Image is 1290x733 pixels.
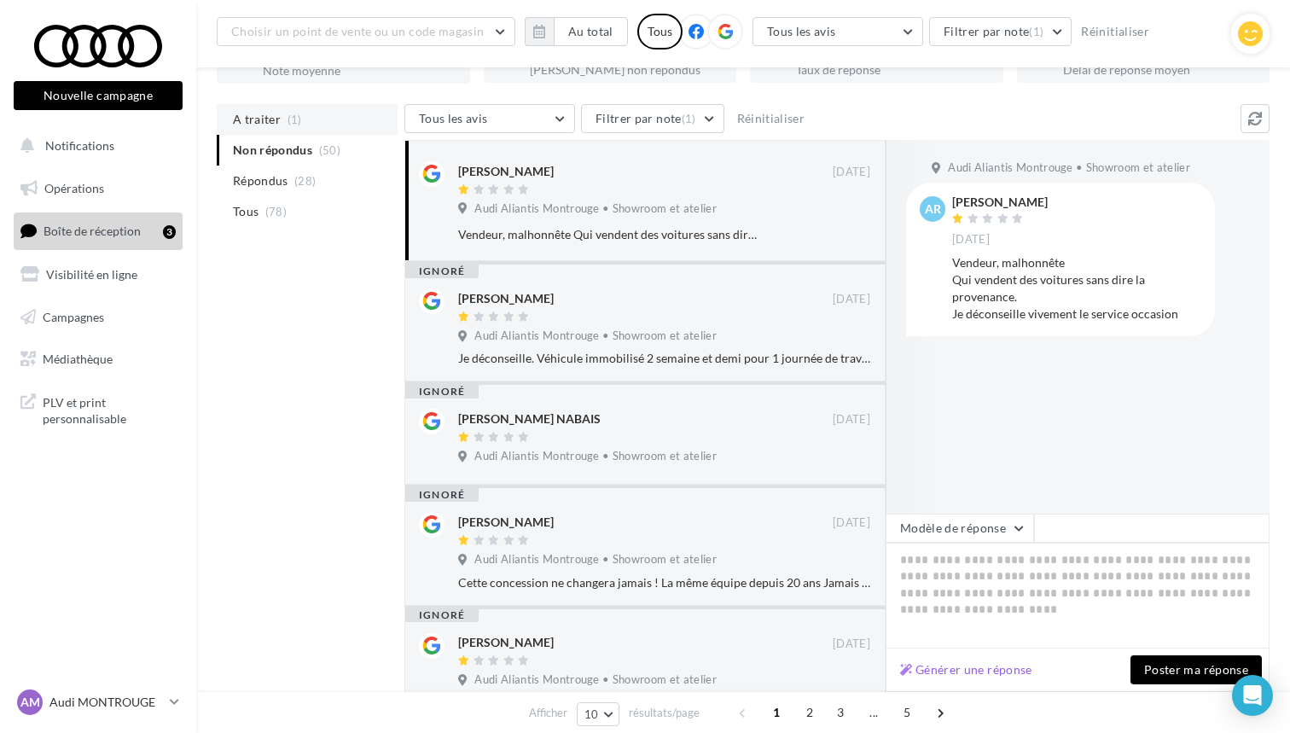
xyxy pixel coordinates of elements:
button: Réinitialiser [1074,21,1156,42]
span: Notifications [45,138,114,153]
span: [DATE] [833,292,870,307]
a: PLV et print personnalisable [10,384,186,434]
div: ignoré [405,385,479,398]
span: AM [20,694,40,711]
span: Tous les avis [767,24,836,38]
a: Visibilité en ligne [10,257,186,293]
div: Je déconseille. Véhicule immobilisé 2 semaine et demi pour 1 journée de travaux. Aucune explicati... [458,350,870,367]
span: résultats/page [629,705,700,721]
span: [DATE] [833,637,870,652]
span: PLV et print personnalisable [43,391,176,428]
a: AM Audi MONTROUGE [14,686,183,718]
div: Tous [637,14,683,49]
span: (28) [294,174,316,188]
span: Tous [233,203,259,220]
div: Vendeur, malhonnête Qui vendent des voitures sans dire la provenance. Je déconseille vivement le ... [458,226,759,243]
span: Audi Aliantis Montrouge • Showroom et atelier [474,449,717,464]
button: Choisir un point de vente ou un code magasin [217,17,515,46]
span: Répondus [233,172,288,189]
span: (1) [1029,25,1043,38]
span: (78) [265,205,287,218]
span: 10 [584,707,599,721]
button: Modèle de réponse [886,514,1034,543]
span: Ar [925,201,941,218]
span: Audi Aliantis Montrouge • Showroom et atelier [474,201,717,217]
span: Choisir un point de vente ou un code magasin [231,24,484,38]
span: 5 [893,699,921,726]
div: ignoré [405,265,479,278]
span: Audi Aliantis Montrouge • Showroom et atelier [474,329,717,344]
span: [DATE] [833,515,870,531]
span: Boîte de réception [44,224,141,238]
div: ignoré [405,608,479,622]
button: Réinitialiser [730,108,812,129]
div: 3 [163,225,176,239]
button: Poster ma réponse [1130,655,1262,684]
button: 10 [577,702,620,726]
a: Médiathèque [10,341,186,377]
span: Audi Aliantis Montrouge • Showroom et atelier [474,672,717,688]
div: [PERSON_NAME] [458,514,554,531]
button: Tous les avis [752,17,923,46]
div: [PERSON_NAME] [952,196,1048,208]
button: Filtrer par note(1) [581,104,724,133]
span: Médiathèque [43,352,113,366]
span: [DATE] [833,412,870,428]
span: Visibilité en ligne [46,267,137,282]
button: Au total [554,17,628,46]
span: Tous les avis [419,111,488,125]
span: Audi Aliantis Montrouge • Showroom et atelier [948,160,1190,176]
span: [DATE] [833,165,870,180]
div: [PERSON_NAME] [458,163,554,180]
span: [DATE] [952,232,990,247]
div: [PERSON_NAME] NABAIS [458,410,601,428]
button: Filtrer par note(1) [929,17,1072,46]
span: ... [860,699,887,726]
span: Afficher [529,705,567,721]
div: Open Intercom Messenger [1232,675,1273,716]
span: Campagnes [43,309,104,323]
button: Nouvelle campagne [14,81,183,110]
a: Opérations [10,171,186,207]
a: Boîte de réception3 [10,212,186,249]
div: ignoré [405,488,479,502]
button: Au total [525,17,628,46]
span: 3 [827,699,854,726]
span: 2 [796,699,823,726]
span: 1 [763,699,790,726]
span: A traiter [233,111,281,128]
span: Audi Aliantis Montrouge • Showroom et atelier [474,552,717,567]
div: [PERSON_NAME] [458,634,554,651]
a: Campagnes [10,300,186,335]
span: (1) [288,113,302,126]
button: Tous les avis [404,104,575,133]
p: Audi MONTROUGE [49,694,163,711]
button: Générer une réponse [893,660,1039,680]
button: Notifications [10,128,179,164]
span: (1) [682,112,696,125]
span: Opérations [44,181,104,195]
div: [PERSON_NAME] [458,290,554,307]
div: Cette concession ne changera jamais ! La même équipe depuis 20 ans Jamais de bonjour Les locaux s... [458,574,870,591]
div: Vendeur, malhonnête Qui vendent des voitures sans dire la provenance. Je déconseille vivement le ... [952,254,1201,323]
